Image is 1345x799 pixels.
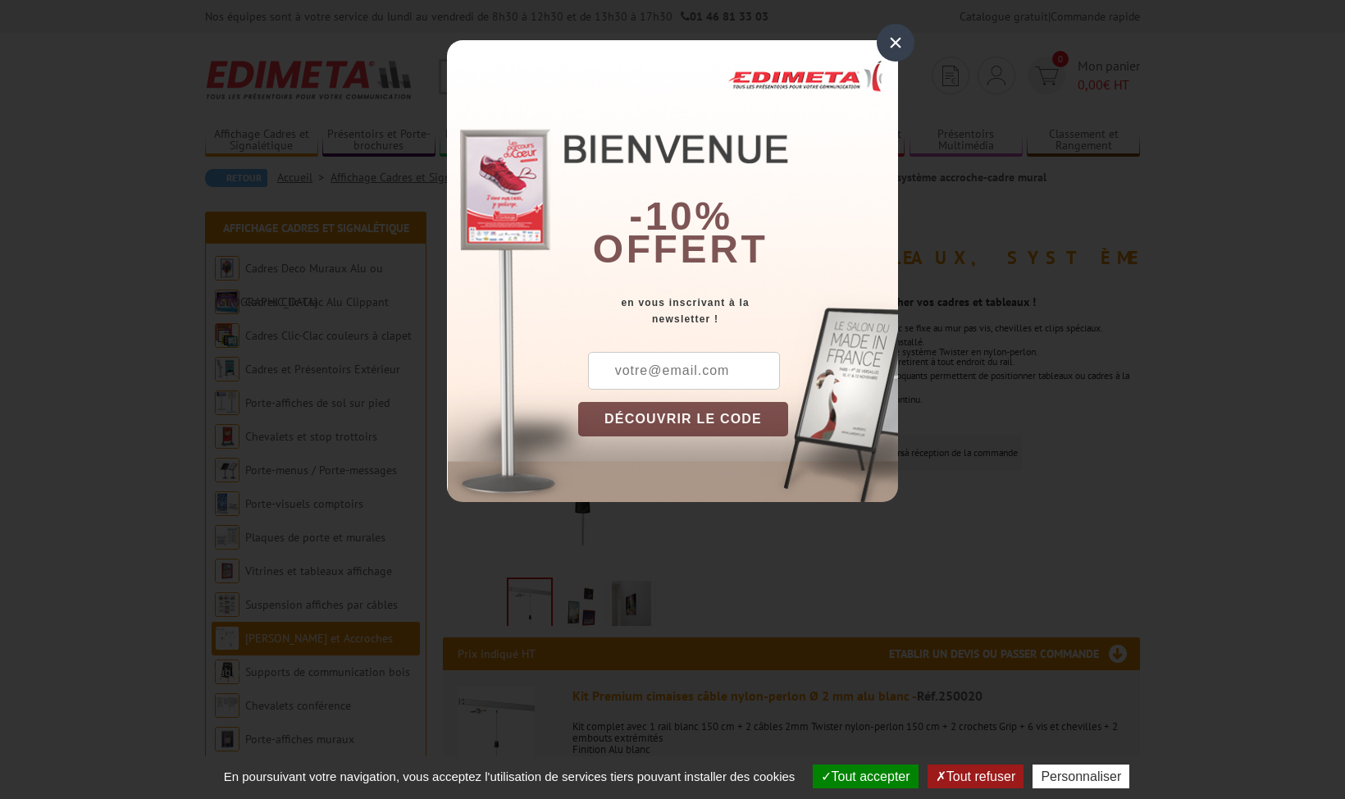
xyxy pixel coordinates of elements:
button: Tout refuser [928,765,1024,788]
button: Personnaliser (fenêtre modale) [1033,765,1129,788]
font: offert [593,227,768,271]
button: Tout accepter [813,765,919,788]
div: × [877,24,914,62]
button: DÉCOUVRIR LE CODE [578,402,788,436]
div: en vous inscrivant à la newsletter ! [578,294,898,327]
span: En poursuivant votre navigation, vous acceptez l'utilisation de services tiers pouvant installer ... [216,769,804,783]
input: votre@email.com [588,352,780,390]
b: -10% [629,194,732,238]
